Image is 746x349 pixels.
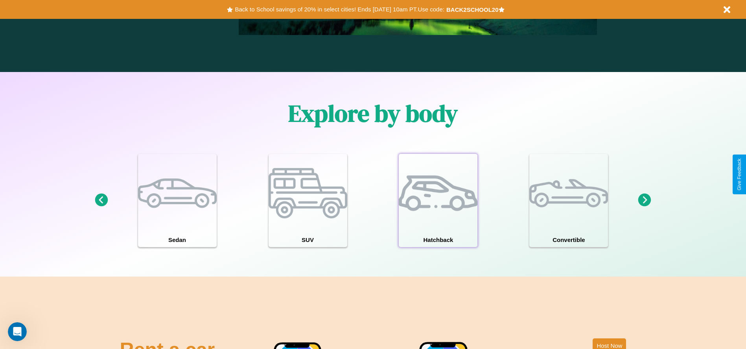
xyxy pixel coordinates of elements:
[269,233,347,247] h4: SUV
[529,233,608,247] h4: Convertible
[446,6,499,13] b: BACK2SCHOOL20
[737,159,742,190] div: Give Feedback
[399,233,477,247] h4: Hatchback
[8,322,27,341] iframe: Intercom live chat
[288,97,458,129] h1: Explore by body
[138,233,217,247] h4: Sedan
[233,4,446,15] button: Back to School savings of 20% in select cities! Ends [DATE] 10am PT.Use code:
